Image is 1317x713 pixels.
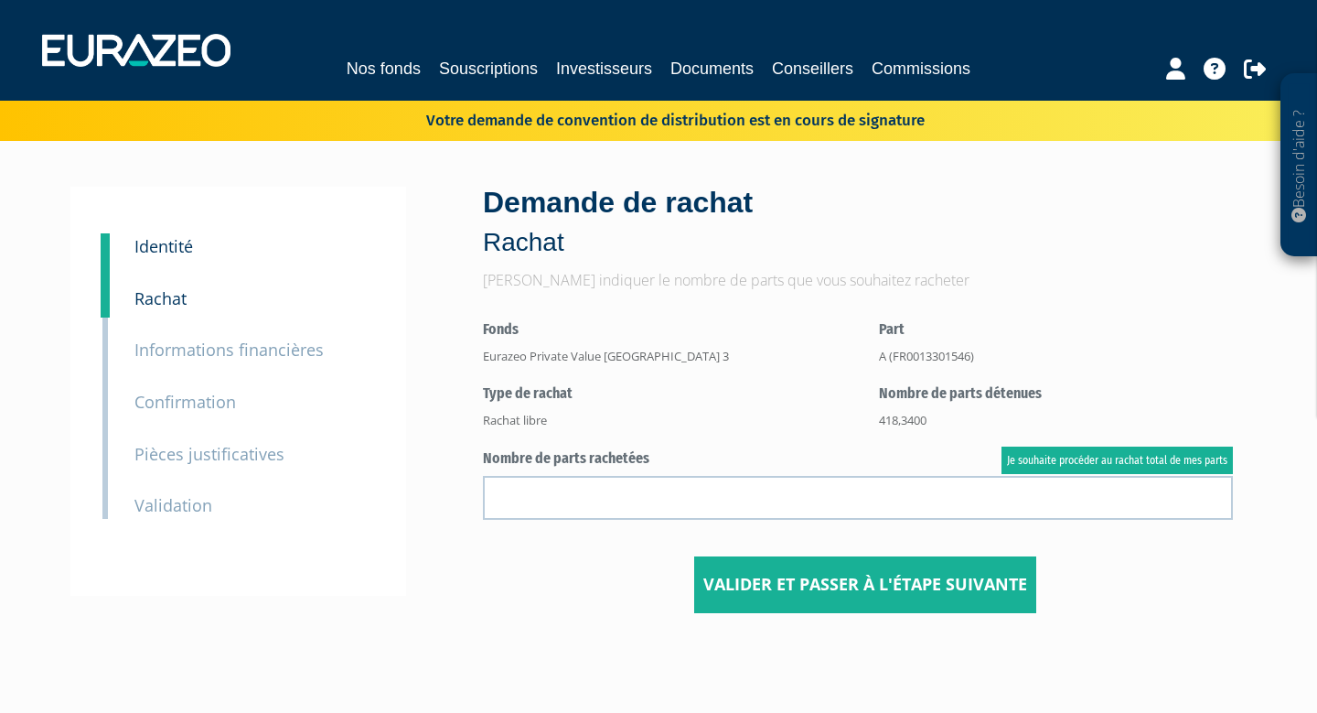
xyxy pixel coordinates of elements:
[556,56,652,81] a: Investisseurs
[483,319,851,340] label: Fonds
[1289,83,1310,248] p: Besoin d'aide ?
[439,56,538,81] a: Souscriptions
[134,391,236,413] small: Confirmation
[373,105,925,132] p: Votre demande de convention de distribution est en cours de signature
[134,494,212,516] small: Validation
[872,56,970,81] a: Commissions
[772,56,853,81] a: Conseillers
[879,348,1234,365] div: A (FR0013301546)
[879,412,1234,429] div: 418,3400
[483,348,851,365] div: Eurazeo Private Value [GEOGRAPHIC_DATA] 3
[134,235,193,257] small: Identité
[483,270,1247,291] p: [PERSON_NAME] indiquer le nombre de parts que vous souhaitez racheter
[483,384,851,405] label: Type de rachat
[483,224,1247,261] p: Rachat
[879,319,1234,340] label: Part
[694,556,1036,613] button: Valider et passer à l'étape suivante
[483,182,1247,261] div: Demande de rachat
[134,287,187,309] small: Rachat
[134,339,324,361] small: Informations financières
[670,56,754,81] a: Documents
[101,261,110,318] a: 2
[483,412,851,429] div: Rachat libre
[101,233,110,270] a: 1
[134,443,284,465] small: Pièces justificatives
[879,384,1234,405] label: Nombre de parts détenues
[483,448,1233,470] label: Nombre de parts rachetées
[347,56,421,81] a: Nos fonds
[42,34,230,67] img: 1732889491-logotype_eurazeo_blanc_rvb.png
[1001,447,1233,474] a: Je souhaite procéder au rachat total de mes parts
